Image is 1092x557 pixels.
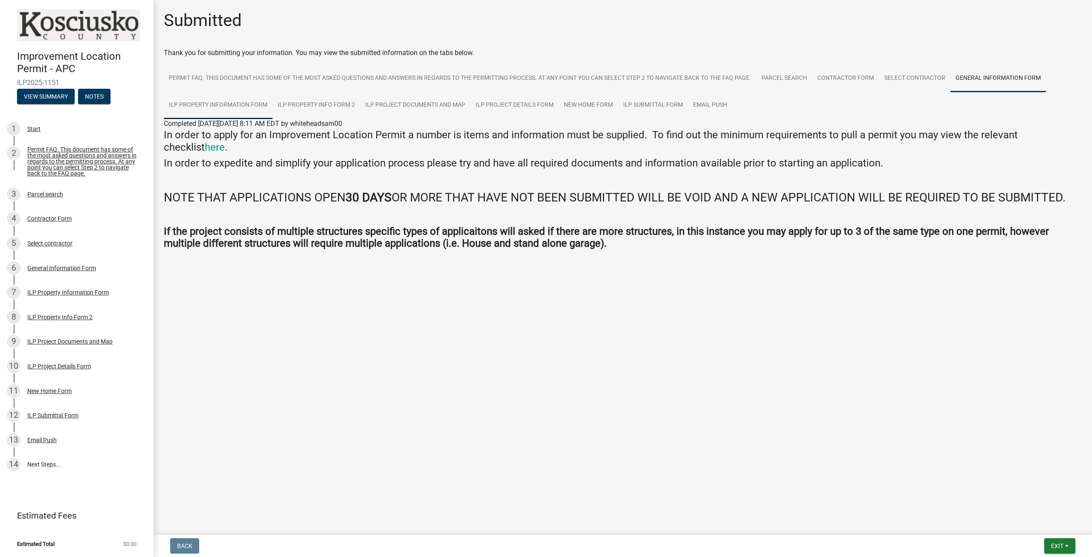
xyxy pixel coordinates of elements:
[688,92,732,119] a: Email Push
[7,335,20,348] div: 9
[164,157,1082,169] h4: In order to expedite and simplify your application process please try and have all required docum...
[27,216,72,222] div: Contractor Form
[7,146,20,160] div: 2
[950,65,1046,92] a: General Information Form
[7,433,20,447] div: 13
[7,310,20,324] div: 8
[1051,542,1063,549] span: Exit
[27,191,63,197] div: Parcel search
[7,187,20,201] div: 3
[360,92,470,119] a: ILP Project Documents and Map
[78,93,110,100] wm-modal-confirm: Notes
[177,542,192,549] span: Back
[17,50,147,75] h4: Improvement Location Permit - APC
[27,314,93,320] div: ILP Property Info Form 2
[346,190,392,204] strong: 30 DAYS
[164,225,1049,250] strong: If the project consists of multiple structures specific types of applicaitons will asked if there...
[618,92,688,119] a: ILP Submittal Form
[470,92,559,119] a: ILP Project Details Form
[27,146,140,176] div: Permit FAQ. This document has some of the most asked questions and answers in regards to the perm...
[27,338,113,344] div: ILP Project Documents and Map
[17,541,55,547] span: Estimated Total
[164,48,1082,58] div: Thank you for submitting your information. You may view the submitted information on the tabs below.
[7,458,20,471] div: 14
[7,261,20,275] div: 6
[7,236,20,250] div: 5
[879,65,950,92] a: Select contractor
[17,79,136,87] span: ILP2025-1151
[7,507,140,524] a: Estimated Fees
[78,89,110,104] button: Notes
[27,388,72,394] div: New Home Form
[17,9,140,41] img: Kosciusko County, Indiana
[123,541,136,547] span: $0.00
[164,92,273,119] a: ILP Property Information Form
[17,89,75,104] button: View Summary
[559,92,618,119] a: New Home Form
[7,122,20,136] div: 1
[17,93,75,100] wm-modal-confirm: Summary
[1044,538,1075,554] button: Exit
[164,10,242,31] h1: Submitted
[756,65,812,92] a: Parcel search
[164,129,1082,154] h4: In order to apply for an Improvement Location Permit a number is items and information must be su...
[7,384,20,398] div: 11
[27,363,91,369] div: ILP Project Details Form
[7,212,20,225] div: 4
[7,286,20,299] div: 7
[27,126,41,132] div: Start
[7,359,20,373] div: 10
[812,65,879,92] a: Contractor Form
[164,120,342,128] span: Completed [DATE][DATE] 8:11 AM EDT by whiteheadsam00
[27,412,78,418] div: ILP Submittal Form
[205,141,225,153] a: here
[27,265,96,271] div: General Information Form
[27,289,109,295] div: ILP Property Information Form
[164,190,1082,205] h3: NOTE THAT APPLICATIONS OPEN OR MORE THAT HAVE NOT BEEN SUBMITTED WILL BE VOID AND A NEW APPLICATI...
[7,408,20,422] div: 12
[27,240,73,246] div: Select contractor
[164,65,756,92] a: Permit FAQ. This document has some of the most asked questions and answers in regards to the perm...
[170,538,199,554] button: Back
[273,92,360,119] a: ILP Property Info Form 2
[27,437,57,443] div: Email Push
